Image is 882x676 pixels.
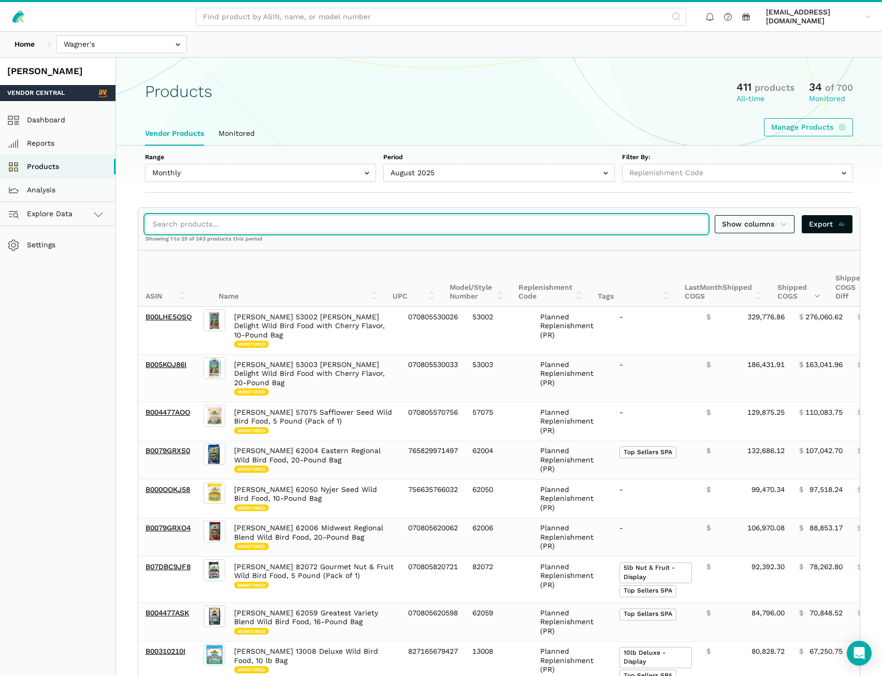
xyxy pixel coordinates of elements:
[764,118,854,136] a: Manage Products
[204,357,225,379] img: Wagner's 53003 Farmer's Delight Wild Bird Food with Cherry Flavor, 20-Pound Bag
[465,402,533,441] td: 57075
[612,355,699,402] td: -
[138,122,211,146] a: Vendor Products
[145,82,212,101] h1: Products
[533,402,612,441] td: Planned Replenishment (PR)
[747,408,785,417] span: 129,875.25
[227,557,401,603] td: [PERSON_NAME] 82072 Gourmet Nut & Fruit Wild Bird Food, 5 Pound (Pack of 1)
[204,405,225,427] img: Wagner's 57075 Safflower Seed Wild Bird Food, 5 Pound (Pack of 1)
[401,557,465,603] td: 070805820721
[234,427,269,434] span: Monitored
[227,402,401,441] td: [PERSON_NAME] 57075 Safflower Seed Wild Bird Food, 5 Pound (Pack of 1)
[533,441,612,480] td: Planned Replenishment (PR)
[619,562,692,584] span: 5lb Nut & Fruit - Display
[56,35,187,53] input: Wagner's
[146,647,185,655] a: B00310210I
[7,65,108,78] div: [PERSON_NAME]
[465,557,533,603] td: 82072
[146,609,189,617] a: B004477ASK
[227,441,401,480] td: [PERSON_NAME] 62004 Eastern Regional Wild Bird Food, 20-Pound Bag
[802,215,853,233] a: Export
[736,94,794,104] div: All-time
[211,122,262,146] a: Monitored
[619,585,676,597] span: Top Sellers SPA
[234,388,269,396] span: Monitored
[204,482,225,504] img: Wagner's 62050 Nyjer Seed Wild Bird Food, 10-Pound Bag
[751,609,785,618] span: 84,796.00
[857,562,861,572] span: $
[706,408,711,417] span: $
[799,524,803,533] span: $
[700,283,722,291] span: Month
[465,307,533,355] td: 53002
[857,408,861,417] span: $
[533,518,612,557] td: Planned Replenishment (PR)
[809,485,843,495] span: 97,518.24
[401,518,465,557] td: 070805620062
[204,309,225,331] img: Wagner's 53002 Farmer's Delight Wild Bird Food with Cherry Flavor, 10-Pound Bag
[809,609,843,618] span: 70,848.52
[204,520,225,542] img: Wagner's 62006 Midwest Regional Blend Wild Bird Food, 20-Pound Bag
[234,543,269,550] span: Monitored
[511,250,590,307] th: Replenishment Code: activate to sort column ascending
[799,446,803,456] span: $
[227,518,401,557] td: [PERSON_NAME] 62006 Midwest Regional Blend Wild Bird Food, 20-Pound Bag
[138,250,194,307] th: ASIN: activate to sort column ascending
[234,666,269,673] span: Monitored
[533,603,612,642] td: Planned Replenishment (PR)
[799,360,803,370] span: $
[857,446,861,456] span: $
[677,250,770,307] th: Last Shipped COGS: activate to sort column ascending
[234,504,269,512] span: Monitored
[465,603,533,642] td: 62059
[146,360,186,369] a: B005KOJ86I
[799,313,803,322] span: $
[715,215,794,233] a: Show columns
[442,250,511,307] th: Model/Style Number: activate to sort column ascending
[736,80,751,93] span: 411
[847,641,872,666] div: Open Intercom Messenger
[612,307,699,355] td: -
[227,307,401,355] td: [PERSON_NAME] 53002 [PERSON_NAME] Delight Wild Bird Food with Cherry Flavor, 10-Pound Bag
[465,441,533,480] td: 62004
[612,518,699,557] td: -
[7,89,65,98] span: Vendor Central
[755,82,794,93] span: products
[533,307,612,355] td: Planned Replenishment (PR)
[234,466,269,473] span: Monitored
[385,250,442,307] th: UPC: activate to sort column ascending
[401,402,465,441] td: 070805570756
[227,480,401,518] td: [PERSON_NAME] 62050 Nyjer Seed Wild Bird Food, 10-Pound Bag
[809,80,822,93] span: 34
[706,313,711,322] span: $
[465,518,533,557] td: 62006
[766,8,862,26] span: [EMAIL_ADDRESS][DOMAIN_NAME]
[227,355,401,402] td: [PERSON_NAME] 53003 [PERSON_NAME] Delight Wild Bird Food with Cherry Flavor, 20-Pound Bag
[138,235,860,250] div: Showing 1 to 25 of 243 products this period
[622,164,853,182] input: Replenishment Code
[383,153,614,162] label: Period
[799,562,803,572] span: $
[722,219,787,230] span: Show columns
[204,605,225,627] img: Wagner's 62059 Greatest Variety Blend Wild Bird Food, 16-Pound Bag
[762,6,875,27] a: [EMAIL_ADDRESS][DOMAIN_NAME]
[533,355,612,402] td: Planned Replenishment (PR)
[612,480,699,518] td: -
[857,485,861,495] span: $
[401,603,465,642] td: 070805620598
[747,446,785,456] span: 132,686.12
[706,562,711,572] span: $
[204,443,225,465] img: Wagner's 62004 Eastern Regional Wild Bird Food, 20-Pound Bag
[146,562,191,571] a: B07DBC9JF8
[612,402,699,441] td: -
[706,524,711,533] span: $
[401,355,465,402] td: 070805530033
[857,360,861,370] span: $
[619,647,692,668] span: 10lb Deluxe - Display
[383,164,614,182] input: August 2025
[799,609,803,618] span: $
[401,441,465,480] td: 765829971497
[809,562,843,572] span: 78,262.80
[590,250,677,307] th: Tags: activate to sort column ascending
[146,485,190,494] a: B000OOKJ58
